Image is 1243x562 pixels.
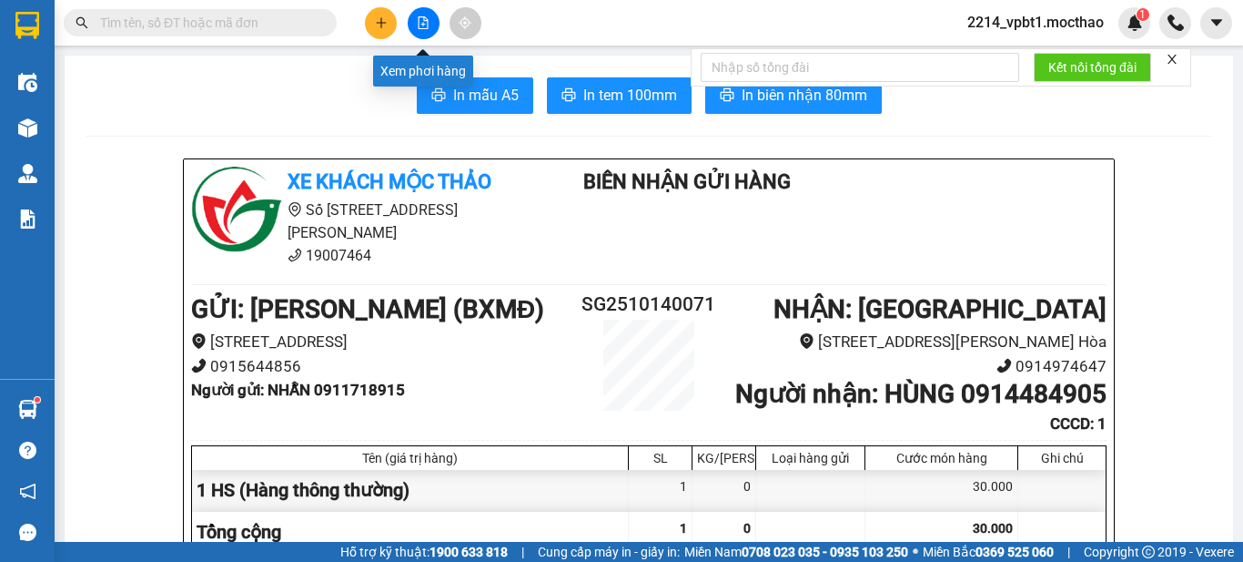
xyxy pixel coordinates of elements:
[1048,57,1137,77] span: Kết nối tổng đài
[9,98,126,138] li: VP [PERSON_NAME] (BXMĐ)
[705,77,882,114] button: printerIn biên nhận 80mm
[865,470,1018,511] div: 30.000
[735,379,1107,409] b: Người nhận : HÙNG 0914484905
[680,521,687,536] span: 1
[697,451,751,465] div: KG/[PERSON_NAME]
[1023,451,1101,465] div: Ghi chú
[18,118,37,138] img: warehouse-icon
[1200,7,1232,39] button: caret-down
[19,483,36,500] span: notification
[1208,15,1225,31] span: caret-down
[799,333,814,349] span: environment
[100,13,315,33] input: Tìm tên, số ĐT hoặc mã đơn
[340,542,508,562] span: Hỗ trợ kỹ thuật:
[191,333,207,349] span: environment
[583,170,791,193] b: Biên Nhận Gửi Hàng
[35,397,40,403] sup: 1
[725,330,1107,354] li: [STREET_ADDRESS][PERSON_NAME] Hòa
[459,16,471,29] span: aim
[547,77,692,114] button: printerIn tem 100mm
[429,545,508,559] strong: 1900 633 818
[408,7,440,39] button: file-add
[583,84,677,107] span: In tem 100mm
[692,470,756,511] div: 0
[996,358,1012,373] span: phone
[1167,15,1184,31] img: phone-icon
[191,294,544,324] b: GỬI : [PERSON_NAME] (BXMĐ)
[288,202,302,217] span: environment
[9,9,73,73] img: logo.jpg
[197,521,281,543] span: Tổng cộng
[913,548,918,556] span: ⚪️
[761,451,860,465] div: Loại hàng gửi
[453,84,519,107] span: In mẫu A5
[720,87,734,105] span: printer
[1127,15,1143,31] img: icon-new-feature
[1137,8,1149,21] sup: 1
[923,542,1054,562] span: Miền Bắc
[633,451,687,465] div: SL
[191,354,572,379] li: 0915644856
[975,545,1054,559] strong: 0369 525 060
[191,381,405,399] b: Người gửi : NHẪN 0911718915
[19,524,36,541] span: message
[18,164,37,183] img: warehouse-icon
[1166,53,1178,66] span: close
[1050,414,1107,433] b: CCCD : 1
[288,248,302,262] span: phone
[126,98,242,158] li: VP [GEOGRAPHIC_DATA]
[684,542,908,562] span: Miền Nam
[521,542,524,562] span: |
[18,400,37,419] img: warehouse-icon
[76,16,88,29] span: search
[953,11,1118,34] span: 2214_vpbt1.mocthao
[725,354,1107,379] li: 0914974647
[629,470,692,511] div: 1
[191,358,207,373] span: phone
[18,209,37,229] img: solution-icon
[191,244,530,267] li: 19007464
[191,199,530,244] li: Số [STREET_ADDRESS][PERSON_NAME]
[538,542,680,562] span: Cung cấp máy in - giấy in:
[870,451,1013,465] div: Cước món hàng
[742,545,908,559] strong: 0708 023 035 - 0935 103 250
[15,12,39,39] img: logo-vxr
[192,470,629,511] div: 1 HS (Hàng thông thường)
[742,84,867,107] span: In biên nhận 80mm
[1067,542,1070,562] span: |
[1034,53,1151,82] button: Kết nối tổng đài
[743,521,751,536] span: 0
[431,87,446,105] span: printer
[450,7,481,39] button: aim
[973,521,1013,536] span: 30.000
[701,53,1019,82] input: Nhập số tổng đài
[365,7,397,39] button: plus
[18,73,37,92] img: warehouse-icon
[9,9,264,77] li: Xe khách Mộc Thảo
[561,87,576,105] span: printer
[1139,8,1146,21] span: 1
[417,77,533,114] button: printerIn mẫu A5
[417,16,429,29] span: file-add
[191,167,282,258] img: logo.jpg
[1142,546,1155,558] span: copyright
[19,442,36,459] span: question-circle
[191,330,572,354] li: [STREET_ADDRESS]
[375,16,388,29] span: plus
[288,170,491,193] b: Xe khách Mộc Thảo
[197,451,623,465] div: Tên (giá trị hàng)
[773,294,1107,324] b: NHẬN : [GEOGRAPHIC_DATA]
[572,290,725,320] h2: SG2510140071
